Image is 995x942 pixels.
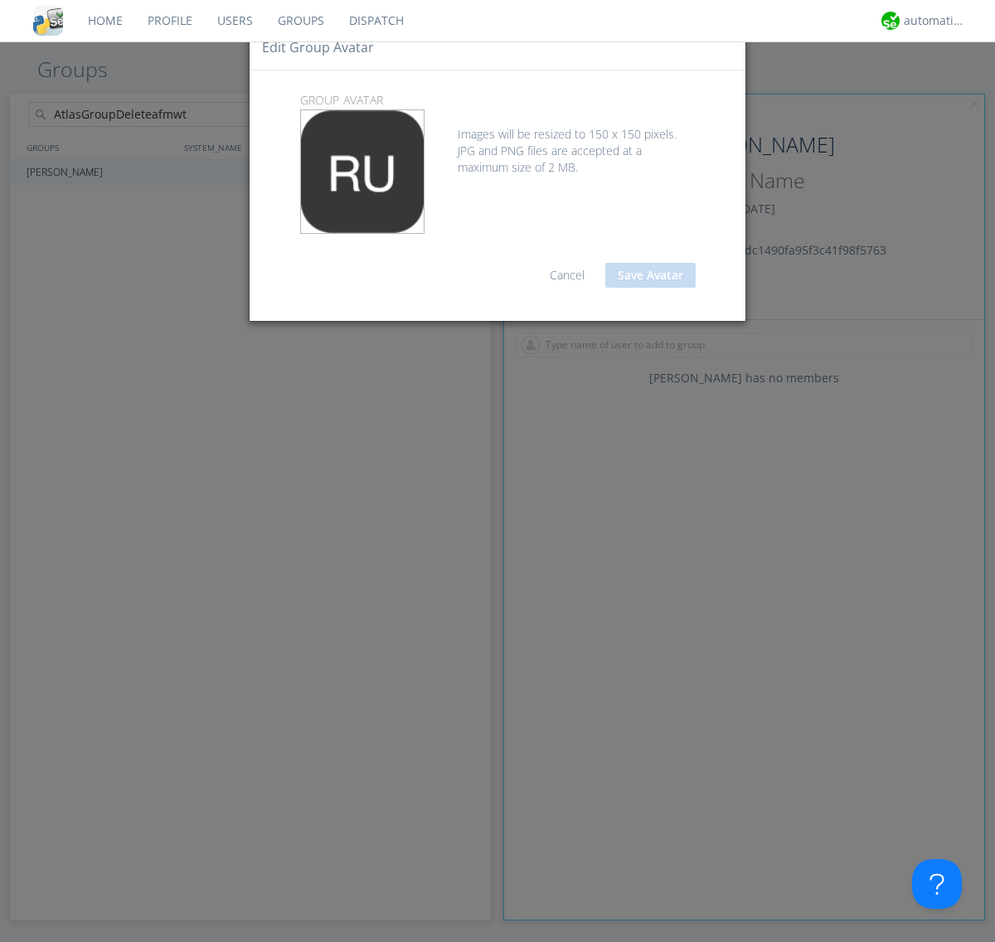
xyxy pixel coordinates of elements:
[301,110,424,233] img: 373638.png
[904,12,966,29] div: automation+atlas
[300,109,696,176] div: Images will be resized to 150 x 150 pixels. JPG and PNG files are accepted at a maximum size of 2...
[605,263,696,288] button: Save Avatar
[33,6,63,36] img: cddb5a64eb264b2086981ab96f4c1ba7
[262,38,374,57] h4: Edit group Avatar
[550,267,585,283] a: Cancel
[288,91,708,109] p: group Avatar
[881,12,900,30] img: d2d01cd9b4174d08988066c6d424eccd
